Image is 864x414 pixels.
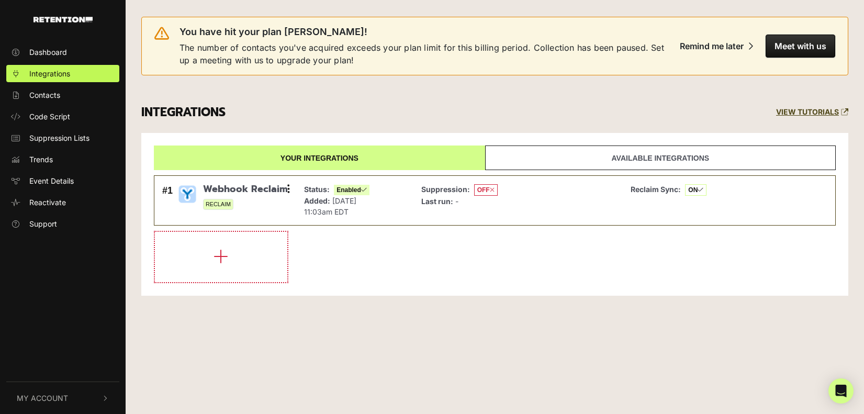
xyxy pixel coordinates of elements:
[17,393,68,404] span: My Account
[33,17,93,23] img: Retention.com
[203,199,233,210] span: RECLAIM
[421,197,453,206] strong: Last run:
[179,26,367,38] span: You have hit your plan [PERSON_NAME]!
[6,194,119,211] a: Reactivate
[177,184,198,205] img: Webhook Reclaim
[631,185,681,194] strong: Reclaim Sync:
[474,184,498,196] span: OFF
[29,218,57,229] span: Support
[162,184,173,217] div: #1
[685,184,706,196] span: ON
[6,86,119,104] a: Contacts
[421,185,470,194] strong: Suppression:
[29,154,53,165] span: Trends
[6,172,119,189] a: Event Details
[6,65,119,82] a: Integrations
[6,151,119,168] a: Trends
[29,132,89,143] span: Suppression Lists
[6,43,119,61] a: Dashboard
[680,41,744,51] div: Remind me later
[6,129,119,147] a: Suppression Lists
[29,89,60,100] span: Contacts
[29,111,70,122] span: Code Script
[203,184,288,195] span: Webhook Reclaim
[141,105,226,120] h3: INTEGRATIONS
[6,215,119,232] a: Support
[6,382,119,414] button: My Account
[766,35,835,58] button: Meet with us
[29,197,66,208] span: Reactivate
[455,197,458,206] span: -
[304,196,330,205] strong: Added:
[29,175,74,186] span: Event Details
[29,68,70,79] span: Integrations
[828,378,854,404] div: Open Intercom Messenger
[29,47,67,58] span: Dashboard
[179,41,670,66] span: The number of contacts you've acquired exceeds your plan limit for this billing period. Collectio...
[485,146,836,170] a: Available integrations
[6,108,119,125] a: Code Script
[304,185,330,194] strong: Status:
[671,35,761,58] button: Remind me later
[776,108,848,117] a: VIEW TUTORIALS
[334,185,369,195] span: Enabled
[154,146,485,170] a: Your integrations
[304,196,356,216] span: [DATE] 11:03am EDT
